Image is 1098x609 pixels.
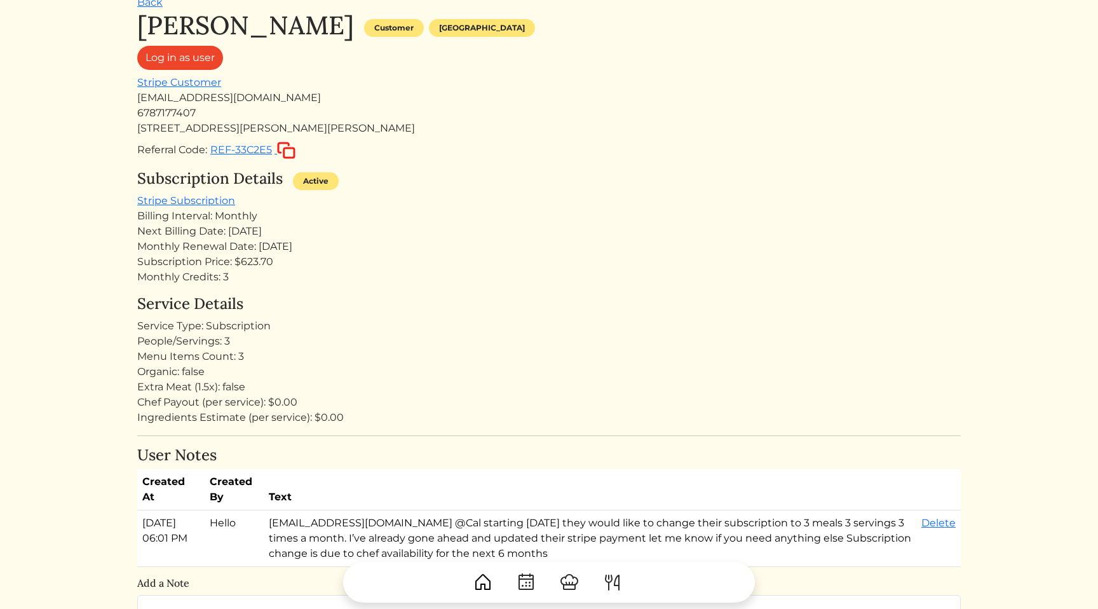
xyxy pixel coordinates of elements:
[277,142,295,159] img: copy-c88c4d5ff2289bbd861d3078f624592c1430c12286b036973db34a3c10e19d95.svg
[137,446,961,465] h4: User Notes
[210,141,296,160] button: REF-33C2E5
[137,106,961,121] div: 6787177407
[137,318,961,334] div: Service Type: Subscription
[137,195,235,207] a: Stripe Subscription
[137,510,205,567] td: [DATE] 06:01 PM
[205,469,264,510] th: Created By
[473,572,493,592] img: House-9bf13187bcbb5817f509fe5e7408150f90897510c4275e13d0d5fca38e0b5951.svg
[137,239,961,254] div: Monthly Renewal Date: [DATE]
[559,572,579,592] img: ChefHat-a374fb509e4f37eb0702ca99f5f64f3b6956810f32a249b33092029f8484b388.svg
[516,572,536,592] img: CalendarDots-5bcf9d9080389f2a281d69619e1c85352834be518fbc73d9501aef674afc0d57.svg
[210,144,272,156] span: REF-33C2E5
[137,295,961,313] h4: Service Details
[137,364,961,380] div: Organic: false
[137,144,207,156] span: Referral Code:
[137,209,961,224] div: Billing Interval: Monthly
[264,510,916,567] td: [EMAIL_ADDRESS][DOMAIN_NAME] @Cal starting [DATE] they would like to change their subscription to...
[264,469,916,510] th: Text
[137,254,961,270] div: Subscription Price: $623.70
[921,517,956,529] a: Delete
[137,10,354,41] h1: [PERSON_NAME]
[602,572,623,592] img: ForkKnife-55491504ffdb50bab0c1e09e7649658475375261d09fd45db06cec23bce548bf.svg
[137,270,961,285] div: Monthly Credits: 3
[137,90,961,106] div: [EMAIL_ADDRESS][DOMAIN_NAME]
[137,380,961,395] div: Extra Meat (1.5x): false
[205,510,264,567] td: Hello
[137,334,961,349] div: People/Servings: 3
[137,410,961,425] div: Ingredients Estimate (per service): $0.00
[429,19,535,37] div: [GEOGRAPHIC_DATA]
[137,121,961,136] div: [STREET_ADDRESS][PERSON_NAME][PERSON_NAME]
[137,395,961,410] div: Chef Payout (per service): $0.00
[137,170,283,188] h4: Subscription Details
[293,172,339,190] div: Active
[137,224,961,239] div: Next Billing Date: [DATE]
[137,469,205,510] th: Created At
[137,76,221,88] a: Stripe Customer
[137,349,961,364] div: Menu Items Count: 3
[364,19,424,37] div: Customer
[137,46,223,70] a: Log in as user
